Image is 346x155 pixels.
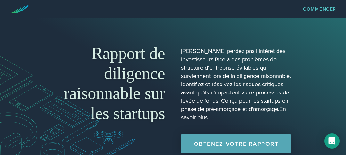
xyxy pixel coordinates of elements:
font: Commencer [303,6,336,12]
div: Open Intercom Messenger [324,133,340,149]
a: Commencer [303,7,336,11]
font: Rapport de diligence raisonnable sur les startups [64,44,165,122]
font: [PERSON_NAME] perdez pas l'intérêt des investisseurs face à des problèmes de structure d'entrepri... [181,48,291,113]
a: Obtenez votre rapport [181,134,291,153]
font: Obtenez votre rapport [194,140,278,147]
